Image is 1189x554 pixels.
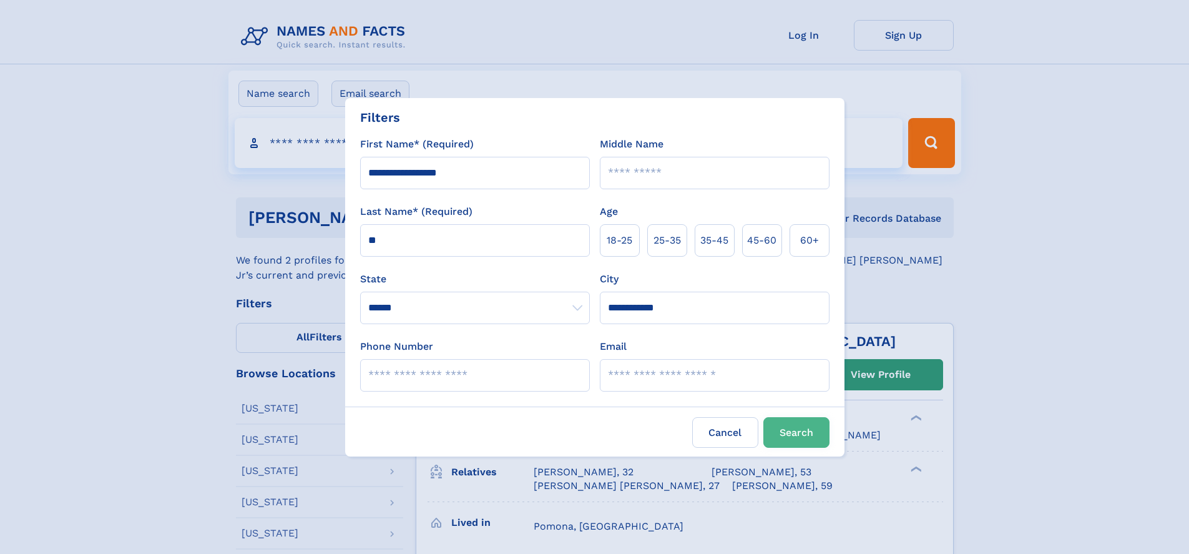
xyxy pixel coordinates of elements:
span: 45‑60 [747,233,776,248]
span: 60+ [800,233,819,248]
label: Age [600,204,618,219]
button: Search [763,417,829,448]
label: Cancel [692,417,758,448]
label: First Name* (Required) [360,137,474,152]
label: Phone Number [360,339,433,354]
span: 18‑25 [607,233,632,248]
label: Email [600,339,627,354]
label: City [600,272,619,287]
label: State [360,272,590,287]
span: 25‑35 [653,233,681,248]
label: Middle Name [600,137,663,152]
div: Filters [360,108,400,127]
span: 35‑45 [700,233,728,248]
label: Last Name* (Required) [360,204,472,219]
